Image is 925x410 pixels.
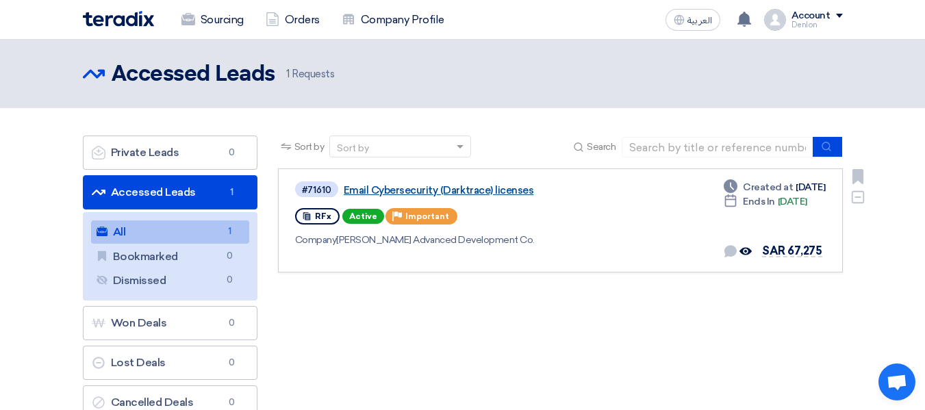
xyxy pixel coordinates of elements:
span: Active [342,209,384,224]
span: العربية [687,16,712,25]
a: Dismissed [91,269,249,292]
h2: Accessed Leads [112,61,275,88]
a: Lost Deals0 [83,346,257,380]
img: Teradix logo [83,11,154,27]
input: Search by title or reference number [622,137,813,157]
div: [DATE] [724,180,825,194]
a: Sourcing [170,5,255,35]
a: Accessed Leads1 [83,175,257,209]
span: SAR 67,275 [762,244,822,257]
span: 0 [224,146,240,159]
a: All [91,220,249,244]
div: Open chat [878,363,915,400]
span: 1 [224,185,240,199]
span: Search [587,140,616,154]
div: #71610 [302,185,331,194]
span: 0 [222,249,238,264]
a: Orders [255,5,331,35]
img: profile_test.png [764,9,786,31]
a: Private Leads0 [83,136,257,170]
span: 1 [222,225,238,239]
span: 0 [224,356,240,370]
div: Denlon [791,21,843,29]
span: 0 [222,273,238,287]
a: Won Deals0 [83,306,257,340]
span: Company [295,234,337,246]
span: Requests [286,66,335,82]
span: RFx [315,212,331,221]
div: [DATE] [724,194,807,209]
button: العربية [666,9,720,31]
div: Sort by [337,141,369,155]
span: 0 [224,396,240,409]
div: [PERSON_NAME] Advanced Development Co. [295,233,689,247]
span: Created at [743,180,793,194]
a: Bookmarked [91,245,249,268]
span: Ends In [743,194,775,209]
span: 1 [286,68,290,80]
a: Email Cybersecurity (Darktrace) licenses [344,184,686,196]
span: Important [405,212,449,221]
span: Sort by [294,140,325,154]
a: Company Profile [331,5,455,35]
div: Account [791,10,831,22]
span: 0 [224,316,240,330]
